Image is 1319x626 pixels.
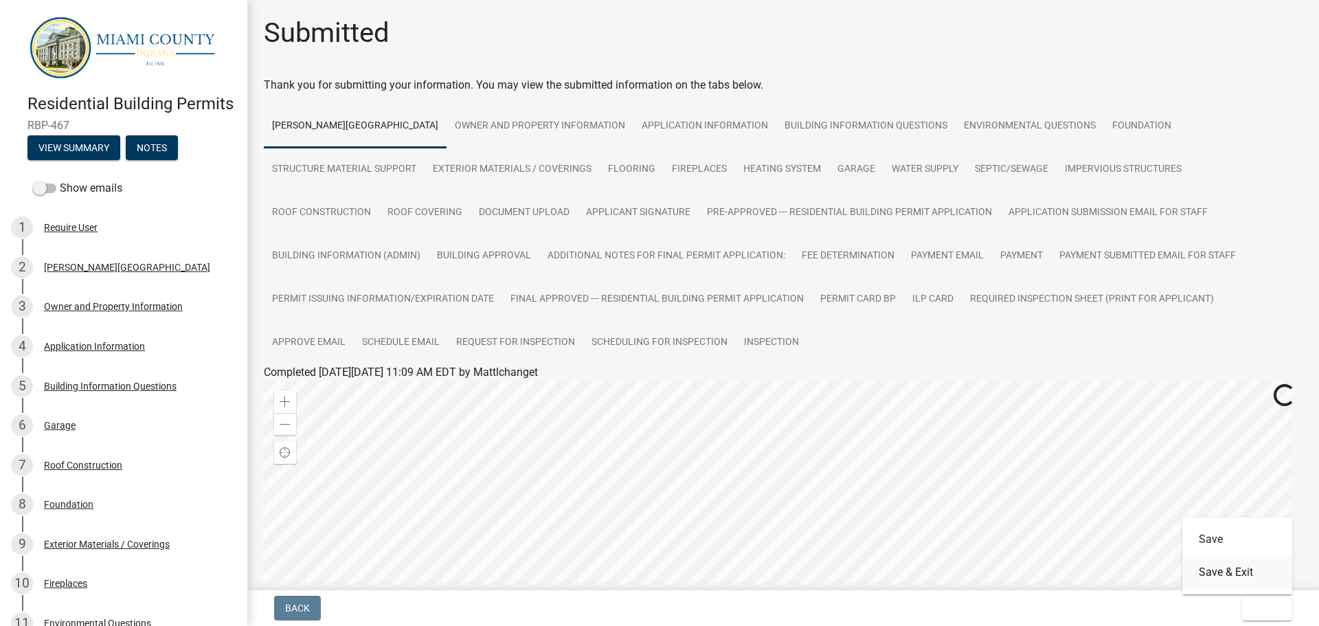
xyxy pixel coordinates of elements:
div: Building Information Questions [44,381,177,391]
a: Document Upload [471,191,578,235]
a: Fee Determination [793,234,903,278]
a: Fireplaces [664,148,735,192]
a: Impervious Structures [1057,148,1190,192]
div: Roof Construction [44,460,122,470]
button: View Summary [27,135,120,160]
a: Additional Notes for Final Permit Application: [539,234,793,278]
a: Schedule Email [354,321,448,365]
div: 4 [11,335,33,357]
a: Pre-Approved --- Residential Building Permit Application [699,191,1000,235]
a: Septic/Sewage [967,148,1057,192]
span: RBP-467 [27,119,220,132]
a: Owner and Property Information [447,104,633,148]
span: Back [285,603,310,614]
a: Structure Material Support [264,148,425,192]
a: Environmental Questions [956,104,1104,148]
div: Zoom in [274,391,296,413]
div: 7 [11,454,33,476]
div: 6 [11,414,33,436]
div: Exit [1182,517,1292,594]
a: [PERSON_NAME][GEOGRAPHIC_DATA] [264,104,447,148]
a: Garage [829,148,883,192]
img: Miami County, Indiana [27,14,225,80]
a: Scheduling for Inspection [583,321,736,365]
div: 2 [11,256,33,278]
div: 8 [11,493,33,515]
div: Foundation [44,500,93,509]
button: Save & Exit [1182,556,1292,589]
button: Back [274,596,321,621]
a: Approve Email [264,321,354,365]
button: Save [1182,523,1292,556]
div: 10 [11,572,33,594]
label: Show emails [33,180,122,197]
div: Zoom out [274,413,296,435]
a: Water Supply [883,148,967,192]
a: Building Information (Admin) [264,234,429,278]
a: Request for Inspection [448,321,583,365]
h4: Residential Building Permits [27,94,236,114]
div: 5 [11,375,33,397]
a: Permit Issuing Information/Expiration Date [264,278,502,322]
a: Required Inspection Sheet (Print for Applicant) [962,278,1222,322]
div: Owner and Property Information [44,302,183,311]
a: Roof Construction [264,191,379,235]
div: [PERSON_NAME][GEOGRAPHIC_DATA] [44,262,210,272]
div: Find my location [274,442,296,464]
a: Foundation [1104,104,1180,148]
div: Require User [44,223,98,232]
wm-modal-confirm: Summary [27,144,120,155]
button: Exit [1242,596,1292,621]
div: Fireplaces [44,579,87,588]
h1: Submitted [264,16,390,49]
div: Garage [44,421,76,430]
div: 3 [11,295,33,317]
div: 1 [11,216,33,238]
a: Inspection [736,321,807,365]
a: Building Information Questions [776,104,956,148]
a: Payment [992,234,1051,278]
div: 9 [11,533,33,555]
div: Application Information [44,342,145,351]
span: Completed [DATE][DATE] 11:09 AM EDT by Mattlchanget [264,366,538,379]
wm-modal-confirm: Notes [126,144,178,155]
a: Payment Email [903,234,992,278]
a: FINAL Approved --- Residential Building Permit Application [502,278,812,322]
a: Exterior Materials / Coverings [425,148,600,192]
a: Applicant Signature [578,191,699,235]
a: Permit Card BP [812,278,904,322]
a: Payment Submitted Email For Staff [1051,234,1244,278]
div: Exterior Materials / Coverings [44,539,170,549]
a: Heating System [735,148,829,192]
a: Building Approval [429,234,539,278]
a: Application Information [633,104,776,148]
span: Exit [1253,603,1273,614]
a: Application Submission Email for Staff [1000,191,1216,235]
div: Thank you for submitting your information. You may view the submitted information on the tabs below. [264,77,1303,93]
a: ILP Card [904,278,962,322]
a: Flooring [600,148,664,192]
button: Notes [126,135,178,160]
a: Roof Covering [379,191,471,235]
